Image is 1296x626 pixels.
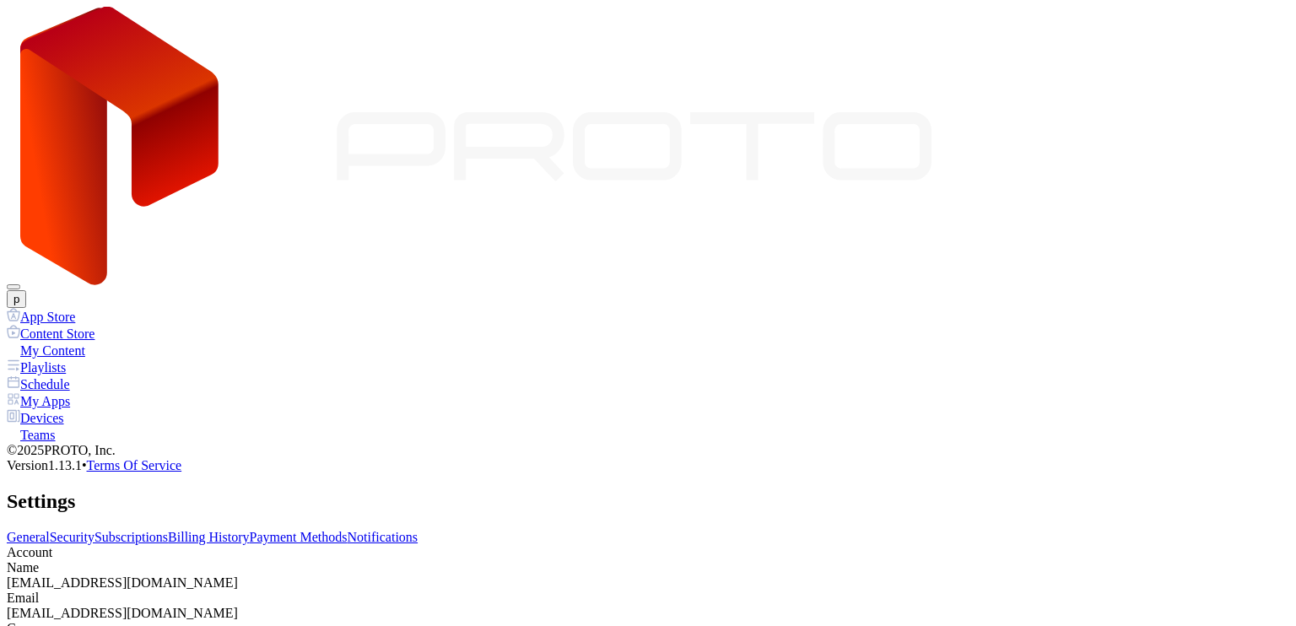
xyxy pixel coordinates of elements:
[7,375,1289,392] a: Schedule
[87,458,182,472] a: Terms Of Service
[7,308,1289,325] a: App Store
[7,342,1289,359] a: My Content
[7,290,26,308] button: p
[50,530,94,544] a: Security
[7,591,1289,606] div: Email
[7,392,1289,409] a: My Apps
[7,606,1289,621] div: [EMAIL_ADDRESS][DOMAIN_NAME]
[348,530,418,544] a: Notifications
[94,530,168,544] a: Subscriptions
[7,560,1289,575] div: Name
[7,490,1289,513] h2: Settings
[7,409,1289,426] a: Devices
[7,325,1289,342] a: Content Store
[7,458,87,472] span: Version 1.13.1 •
[7,443,1289,458] div: © 2025 PROTO, Inc.
[7,359,1289,375] a: Playlists
[250,530,348,544] a: Payment Methods
[7,545,1289,560] div: Account
[168,530,249,544] a: Billing History
[7,575,1289,591] div: [EMAIL_ADDRESS][DOMAIN_NAME]
[7,426,1289,443] a: Teams
[7,530,50,544] a: General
